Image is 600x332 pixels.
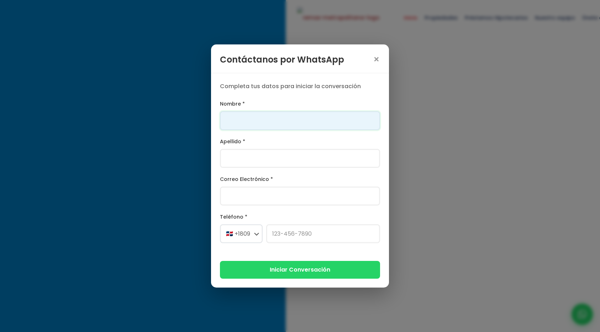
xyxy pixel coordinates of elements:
p: Completa tus datos para iniciar la conversación [220,82,380,91]
span: × [373,55,380,65]
button: Iniciar Conversación [220,261,380,278]
label: Correo Electrónico * [220,175,380,184]
label: Teléfono * [220,213,380,221]
input: 123-456-7890 [266,224,380,243]
h3: Contáctanos por WhatsApp [220,53,344,66]
label: Apellido * [220,137,380,146]
label: Nombre * [220,100,380,108]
